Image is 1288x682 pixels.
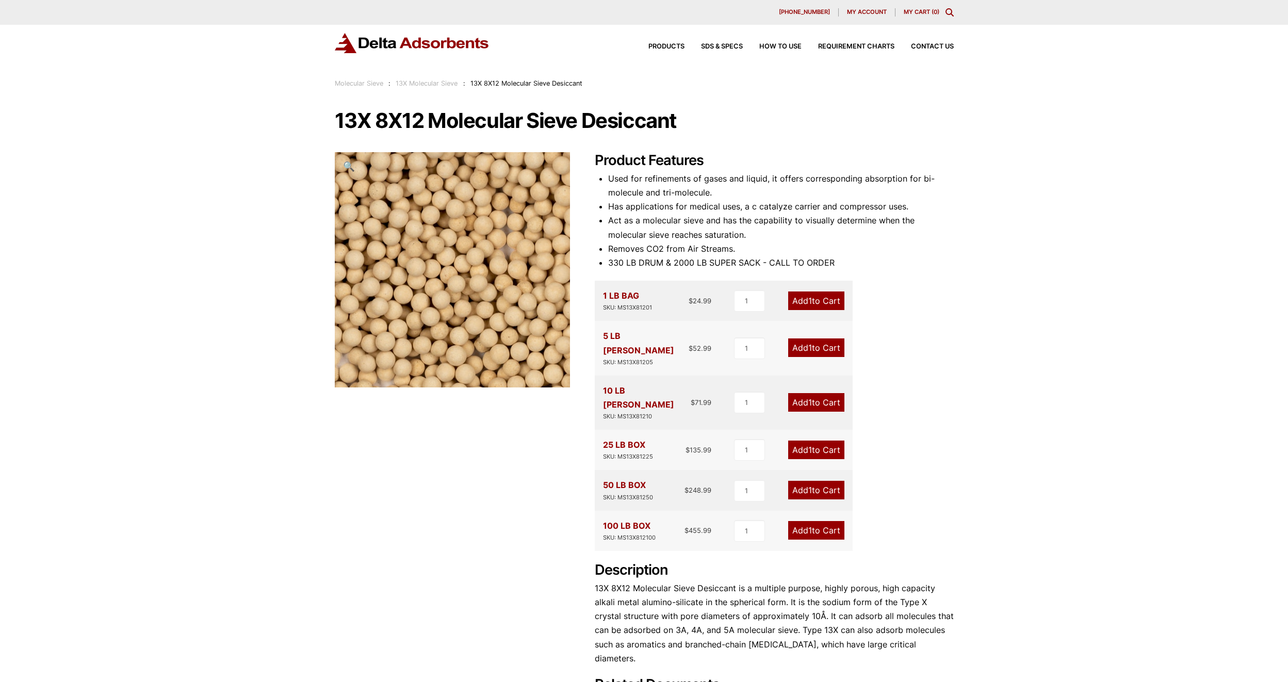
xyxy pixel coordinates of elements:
[595,581,954,665] p: 13X 8X12 Molecular Sieve Desiccant is a multiple purpose, highly porous, high capacity alkali met...
[335,110,954,132] h1: 13X 8X12 Molecular Sieve Desiccant
[689,344,711,352] bdi: 52.99
[686,446,711,454] bdi: 135.99
[608,200,954,214] li: Has applications for medical uses, a c catalyze carrier and compressor uses.
[608,214,954,241] li: Act as a molecular sieve and has the capability to visually determine when the molecular sieve re...
[603,493,653,502] div: SKU: MS13X81250
[802,43,894,50] a: Requirement Charts
[335,33,490,53] img: Delta Adsorbents
[686,446,690,454] span: $
[396,79,458,87] a: 13X Molecular Sieve
[603,438,653,462] div: 25 LB BOX
[808,296,812,306] span: 1
[603,478,653,502] div: 50 LB BOX
[608,172,954,200] li: Used for refinements of gases and liquid, it offers corresponding absorption for bi-molecule and ...
[808,525,812,535] span: 1
[788,393,844,412] a: Add1to Cart
[608,242,954,256] li: Removes CO2 from Air Streams.
[684,526,711,534] bdi: 455.99
[788,338,844,357] a: Add1to Cart
[689,297,711,305] bdi: 24.99
[788,441,844,459] a: Add1to Cart
[603,533,656,543] div: SKU: MS13X812100
[911,43,954,50] span: Contact Us
[818,43,894,50] span: Requirement Charts
[603,452,653,462] div: SKU: MS13X81225
[684,43,743,50] a: SDS & SPECS
[808,397,812,408] span: 1
[463,79,465,87] span: :
[788,481,844,499] a: Add1to Cart
[335,152,363,181] a: View full-screen image gallery
[603,519,656,543] div: 100 LB BOX
[603,329,689,367] div: 5 LB [PERSON_NAME]
[632,43,684,50] a: Products
[904,8,939,15] a: My Cart (0)
[689,344,693,352] span: $
[788,291,844,310] a: Add1to Cart
[808,343,812,353] span: 1
[779,9,830,15] span: [PHONE_NUMBER]
[603,303,652,313] div: SKU: MS13X81201
[945,8,954,17] div: Toggle Modal Content
[701,43,743,50] span: SDS & SPECS
[595,152,954,169] h2: Product Features
[603,412,691,421] div: SKU: MS13X81210
[603,384,691,421] div: 10 LB [PERSON_NAME]
[839,8,895,17] a: My account
[608,256,954,270] li: 330 LB DRUM & 2000 LB SUPER SACK - CALL TO ORDER
[847,9,887,15] span: My account
[934,8,937,15] span: 0
[684,486,689,494] span: $
[603,289,652,313] div: 1 LB BAG
[603,358,689,367] div: SKU: MS13X81205
[595,562,954,579] h2: Description
[343,160,355,172] span: 🔍
[691,398,711,407] bdi: 71.99
[788,521,844,540] a: Add1to Cart
[691,398,695,407] span: $
[470,79,582,87] span: 13X 8X12 Molecular Sieve Desiccant
[771,8,839,17] a: [PHONE_NUMBER]
[689,297,693,305] span: $
[684,486,711,494] bdi: 248.99
[388,79,390,87] span: :
[335,79,383,87] a: Molecular Sieve
[808,445,812,455] span: 1
[894,43,954,50] a: Contact Us
[808,485,812,495] span: 1
[743,43,802,50] a: How to Use
[759,43,802,50] span: How to Use
[684,526,689,534] span: $
[648,43,684,50] span: Products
